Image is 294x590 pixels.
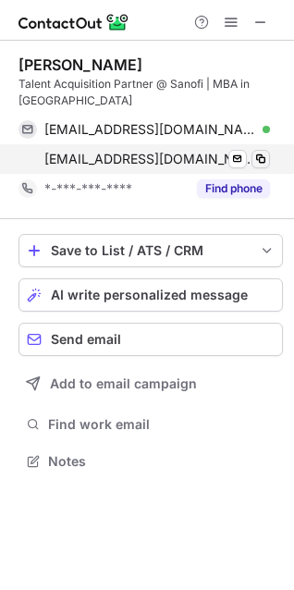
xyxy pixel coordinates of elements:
[18,278,283,312] button: AI write personalized message
[18,367,283,400] button: Add to email campaign
[44,151,256,167] span: [EMAIL_ADDRESS][DOMAIN_NAME]
[48,416,276,433] span: Find work email
[18,234,283,267] button: save-profile-one-click
[18,412,283,437] button: Find work email
[50,376,197,391] span: Add to email campaign
[44,121,256,138] span: [EMAIL_ADDRESS][DOMAIN_NAME]
[18,11,129,33] img: ContactOut v5.3.10
[18,323,283,356] button: Send email
[48,453,276,470] span: Notes
[18,449,283,474] button: Notes
[18,55,142,74] div: [PERSON_NAME]
[51,332,121,347] span: Send email
[18,76,283,109] div: Talent Acquisition Partner @ Sanofi | MBA in [GEOGRAPHIC_DATA]
[197,179,270,198] button: Reveal Button
[51,288,248,302] span: AI write personalized message
[51,243,251,258] div: Save to List / ATS / CRM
